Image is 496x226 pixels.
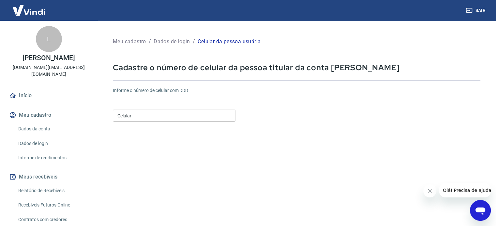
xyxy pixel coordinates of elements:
[8,0,50,20] img: Vindi
[23,55,75,61] p: [PERSON_NAME]
[4,5,55,10] span: Olá! Precisa de ajuda?
[149,38,151,46] p: /
[154,38,190,46] p: Dados de login
[16,137,90,150] a: Dados de login
[113,62,480,73] p: Cadastre o número de celular da pessoa titular da conta [PERSON_NAME]
[198,38,261,46] p: Celular da pessoa usuária
[465,5,488,17] button: Sair
[16,184,90,197] a: Relatório de Recebíveis
[470,200,491,221] iframe: Botão para abrir a janela de mensagens
[439,183,491,197] iframe: Mensagem da empresa
[113,38,146,46] p: Meu cadastro
[16,151,90,165] a: Informe de rendimentos
[5,64,92,78] p: [DOMAIN_NAME][EMAIL_ADDRESS][DOMAIN_NAME]
[193,38,195,46] p: /
[8,170,90,184] button: Meus recebíveis
[16,198,90,212] a: Recebíveis Futuros Online
[113,87,480,94] h6: Informe o número de celular com DDD
[423,184,436,197] iframe: Fechar mensagem
[8,88,90,103] a: Início
[8,108,90,122] button: Meu cadastro
[36,26,62,52] div: L
[16,122,90,136] a: Dados da conta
